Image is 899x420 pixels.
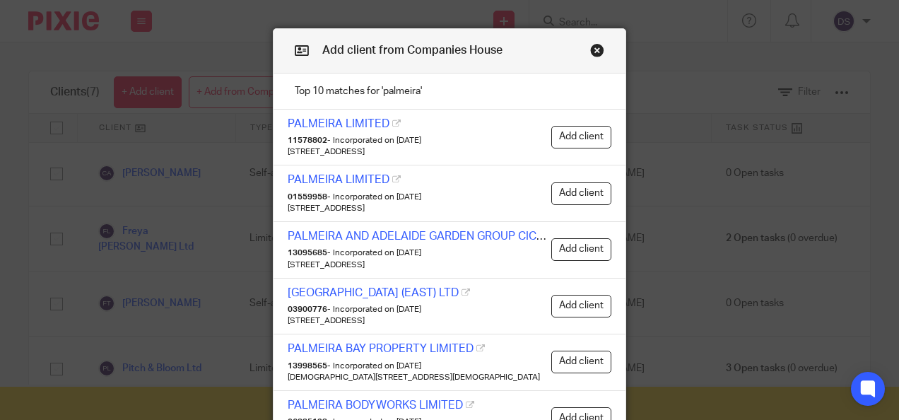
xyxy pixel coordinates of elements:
a: PALMEIRA LIMITED [288,118,389,129]
p: - Incorporated on [DATE] [288,135,546,146]
p: [STREET_ADDRESS] [288,146,546,158]
a: PALMEIRA LIMITED [288,174,389,185]
p: [STREET_ADDRESS] [288,203,546,214]
button: Add client [551,238,611,261]
strong: 13998565 [288,362,327,370]
a: PALMEIRA BODYWORKS LIMITED [288,399,463,411]
strong: 01559958 [288,193,327,201]
p: [DEMOGRAPHIC_DATA][STREET_ADDRESS][DEMOGRAPHIC_DATA] [288,372,546,383]
p: Top 10 matches for 'palmeira' [274,74,625,110]
p: - Incorporated on [DATE] [288,304,546,315]
a: [GEOGRAPHIC_DATA] (EAST) LTD [288,287,459,298]
p: [STREET_ADDRESS] [288,315,546,327]
button: Add client [551,295,611,317]
a: PALMEIRA BAY PROPERTY LIMITED [288,343,474,354]
button: Add client [551,351,611,373]
a: PALMEIRA AND ADELAIDE GARDEN GROUP CIC [288,231,546,242]
p: - Incorporated on [DATE] [288,192,546,203]
button: Add client [551,182,611,205]
strong: 13095685 [288,249,327,257]
strong: 03900776 [288,305,327,313]
p: [STREET_ADDRESS] [288,259,546,271]
strong: 11578802 [288,136,327,144]
button: Add client [551,126,611,148]
p: - Incorporated on [DATE] [288,361,546,372]
p: - Incorporated on [DATE] [288,247,546,259]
